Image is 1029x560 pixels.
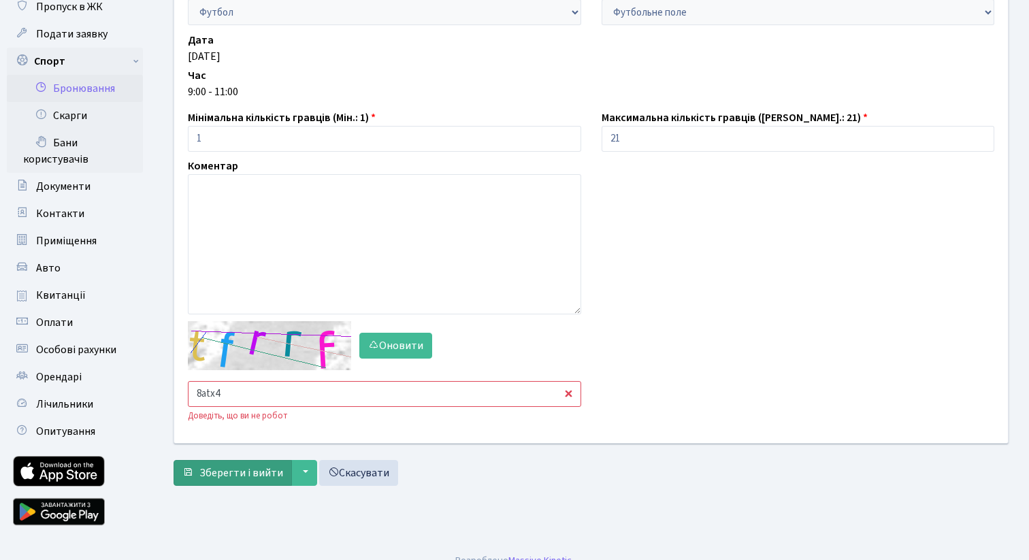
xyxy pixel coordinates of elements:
[199,465,283,480] span: Зберегти і вийти
[36,369,82,384] span: Орендарі
[319,460,398,486] a: Скасувати
[36,315,73,330] span: Оплати
[36,397,93,412] span: Лічильники
[36,179,91,194] span: Документи
[188,84,994,100] div: 9:00 - 11:00
[36,27,108,42] span: Подати заявку
[36,342,116,357] span: Особові рахунки
[359,333,432,359] button: Оновити
[188,158,238,174] label: Коментар
[36,288,86,303] span: Квитанції
[7,102,143,129] a: Скарги
[7,129,143,173] a: Бани користувачів
[36,233,97,248] span: Приміщення
[188,67,206,84] label: Час
[602,110,868,126] label: Максимальна кількість гравців ([PERSON_NAME].: 21)
[7,200,143,227] a: Контакти
[7,282,143,309] a: Квитанції
[36,261,61,276] span: Авто
[188,32,214,48] label: Дата
[7,336,143,363] a: Особові рахунки
[7,418,143,445] a: Опитування
[36,206,84,221] span: Контакти
[7,254,143,282] a: Авто
[188,321,351,370] img: default
[7,309,143,336] a: Оплати
[188,381,581,407] input: Введіть текст із зображення
[188,110,376,126] label: Мінімальна кількість гравців (Мін.: 1)
[7,48,143,75] a: Спорт
[7,363,143,391] a: Орендарі
[36,424,95,439] span: Опитування
[7,173,143,200] a: Документи
[7,227,143,254] a: Приміщення
[7,391,143,418] a: Лічильники
[7,75,143,102] a: Бронювання
[7,20,143,48] a: Подати заявку
[188,48,994,65] div: [DATE]
[188,410,581,423] div: Доведіть, що ви не робот
[174,460,292,486] button: Зберегти і вийти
